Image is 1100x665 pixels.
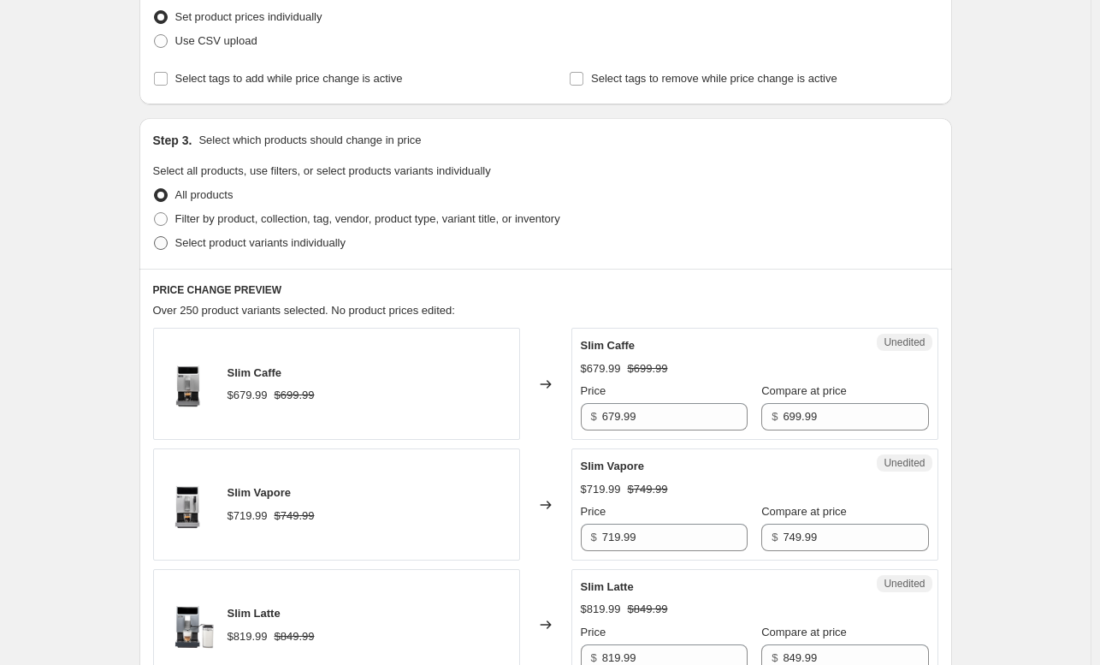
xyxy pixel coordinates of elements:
[228,486,291,499] span: Slim Vapore
[884,456,925,470] span: Unedited
[228,628,268,645] div: $819.99
[591,410,597,423] span: $
[581,360,621,377] div: $679.99
[772,410,778,423] span: $
[153,132,192,149] h2: Step 3.
[153,283,938,297] h6: PRICE CHANGE PREVIEW
[175,188,234,201] span: All products
[761,384,847,397] span: Compare at price
[581,339,636,352] span: Slim Caffe
[175,10,322,23] span: Set product prices individually
[163,359,214,410] img: 3AEFBECA-C3E2-46D4-B1AD-6B86121794D5_80x.png
[275,508,315,525] strike: $749.99
[628,481,668,498] strike: $749.99
[228,387,268,404] div: $679.99
[228,508,268,525] div: $719.99
[581,384,606,397] span: Price
[275,628,315,645] strike: $849.99
[175,72,403,85] span: Select tags to add while price change is active
[884,577,925,591] span: Unedited
[884,335,925,349] span: Unedited
[591,72,837,85] span: Select tags to remove while price change is active
[228,607,281,620] span: Slim Latte
[175,212,560,225] span: Filter by product, collection, tag, vendor, product type, variant title, or inventory
[761,505,847,518] span: Compare at price
[228,366,282,379] span: Slim Caffe
[591,531,597,543] span: $
[153,164,491,177] span: Select all products, use filters, or select products variants individually
[163,479,214,531] img: 66E284C5-5567-4E6A-8EE7-FEBCB47B4188_80x.png
[772,531,778,543] span: $
[198,132,421,149] p: Select which products should change in price
[581,481,621,498] div: $719.99
[628,601,668,618] strike: $849.99
[581,505,606,518] span: Price
[163,599,214,650] img: 7DF8D4AB-52A0-43AA-AE7F-A792DEEF66AC_80x.png
[153,304,455,317] span: Over 250 product variants selected. No product prices edited:
[772,651,778,664] span: $
[628,360,668,377] strike: $699.99
[275,387,315,404] strike: $699.99
[581,580,634,593] span: Slim Latte
[581,601,621,618] div: $819.99
[581,626,606,638] span: Price
[581,460,644,472] span: Slim Vapore
[175,34,257,47] span: Use CSV upload
[761,626,847,638] span: Compare at price
[591,651,597,664] span: $
[175,236,346,249] span: Select product variants individually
